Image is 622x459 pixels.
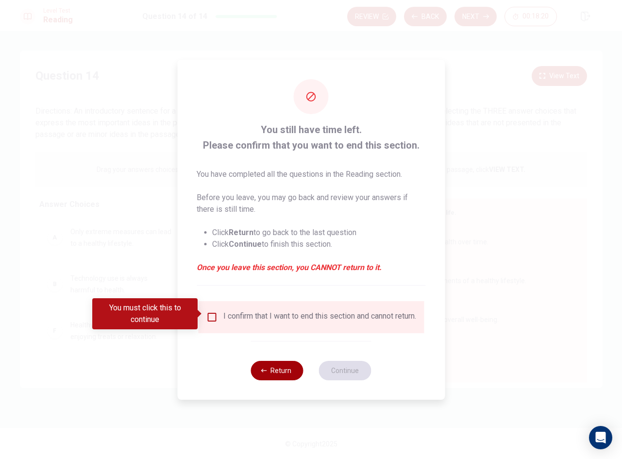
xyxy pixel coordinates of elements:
[589,426,612,449] div: Open Intercom Messenger
[197,122,425,153] span: You still have time left. Please confirm that you want to end this section.
[223,311,416,323] div: I confirm that I want to end this section and cannot return.
[206,311,218,323] span: You must click this to continue
[212,227,425,238] li: Click to go back to the last question
[251,361,303,380] button: Return
[197,192,425,215] p: Before you leave, you may go back and review your answers if there is still time.
[229,239,262,249] strong: Continue
[229,228,253,237] strong: Return
[319,361,371,380] button: Continue
[197,169,425,180] p: You have completed all the questions in the Reading section.
[197,262,425,273] em: Once you leave this section, you CANNOT return to it.
[212,238,425,250] li: Click to finish this section.
[92,298,198,329] div: You must click this to continue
